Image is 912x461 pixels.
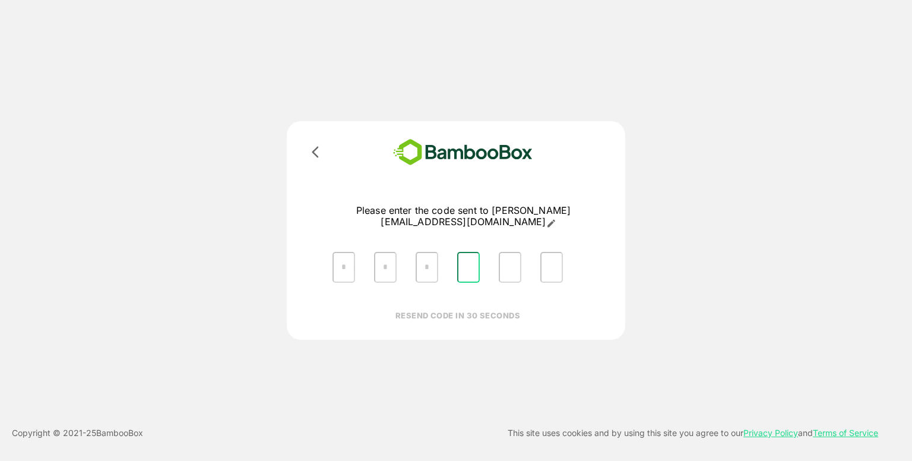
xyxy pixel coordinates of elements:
[376,135,550,169] img: bamboobox
[508,426,878,440] p: This site uses cookies and by using this site you agree to our and
[332,252,355,283] input: Please enter OTP character 1
[813,428,878,438] a: Terms of Service
[457,252,480,283] input: Please enter OTP character 4
[374,252,397,283] input: Please enter OTP character 2
[12,426,143,440] p: Copyright © 2021- 25 BambooBox
[499,252,521,283] input: Please enter OTP character 5
[416,252,438,283] input: Please enter OTP character 3
[323,205,604,228] p: Please enter the code sent to [PERSON_NAME][EMAIL_ADDRESS][DOMAIN_NAME]
[540,252,563,283] input: Please enter OTP character 6
[743,428,798,438] a: Privacy Policy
